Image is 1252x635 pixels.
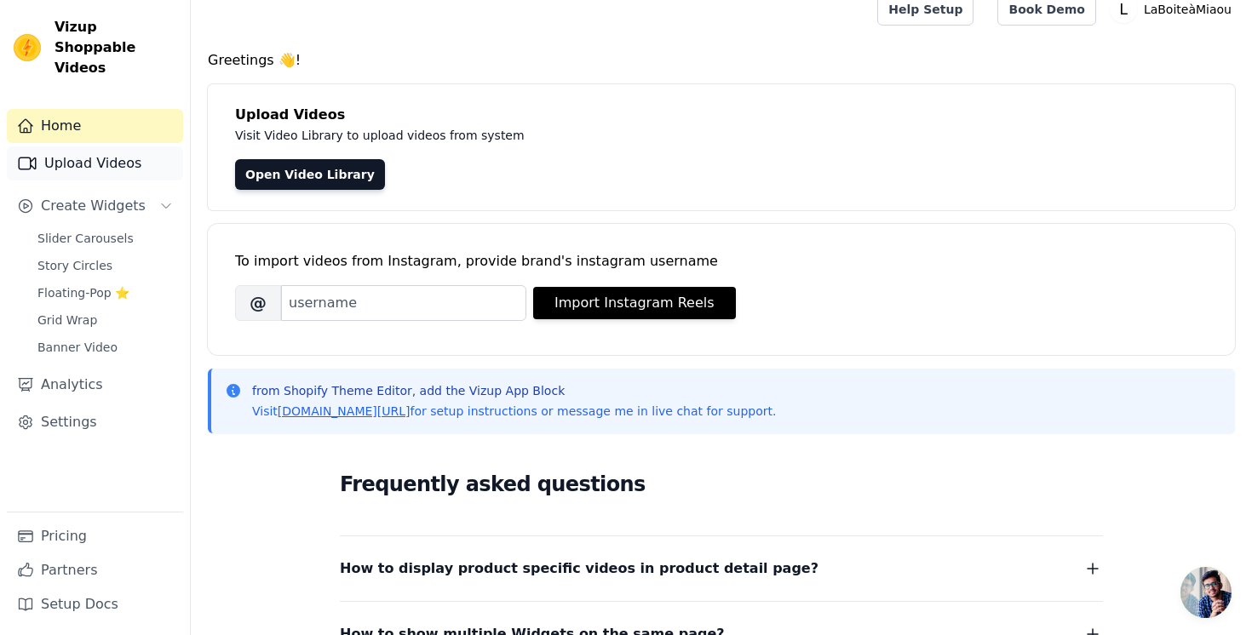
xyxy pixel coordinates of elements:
[37,339,118,356] span: Banner Video
[340,557,1103,581] button: How to display product specific videos in product detail page?
[27,335,183,359] a: Banner Video
[27,226,183,250] a: Slider Carousels
[340,467,1103,501] h2: Frequently asked questions
[235,285,281,321] span: @
[235,159,385,190] a: Open Video Library
[340,557,818,581] span: How to display product specific videos in product detail page?
[7,587,183,621] a: Setup Docs
[278,404,411,418] a: [DOMAIN_NAME][URL]
[7,189,183,223] button: Create Widgets
[7,519,183,553] a: Pricing
[27,281,183,305] a: Floating-Pop ⭐
[55,17,176,78] span: Vizup Shoppable Videos
[7,368,183,402] a: Analytics
[41,196,146,216] span: Create Widgets
[7,109,183,143] a: Home
[235,251,1208,272] div: To import videos from Instagram, provide brand's instagram username
[27,308,183,332] a: Grid Wrap
[1180,567,1232,618] a: Ouvrir le chat
[533,287,736,319] button: Import Instagram Reels
[252,403,776,420] p: Visit for setup instructions or message me in live chat for support.
[281,285,526,321] input: username
[208,50,1235,71] h4: Greetings 👋!
[252,382,776,399] p: from Shopify Theme Editor, add the Vizup App Block
[7,553,183,587] a: Partners
[235,105,1208,125] h4: Upload Videos
[37,284,129,301] span: Floating-Pop ⭐
[1119,1,1128,18] text: L
[37,257,112,274] span: Story Circles
[235,125,998,146] p: Visit Video Library to upload videos from system
[7,405,183,439] a: Settings
[27,254,183,277] a: Story Circles
[37,230,134,247] span: Slider Carousels
[37,312,97,329] span: Grid Wrap
[14,34,41,61] img: Vizup
[7,146,183,180] a: Upload Videos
